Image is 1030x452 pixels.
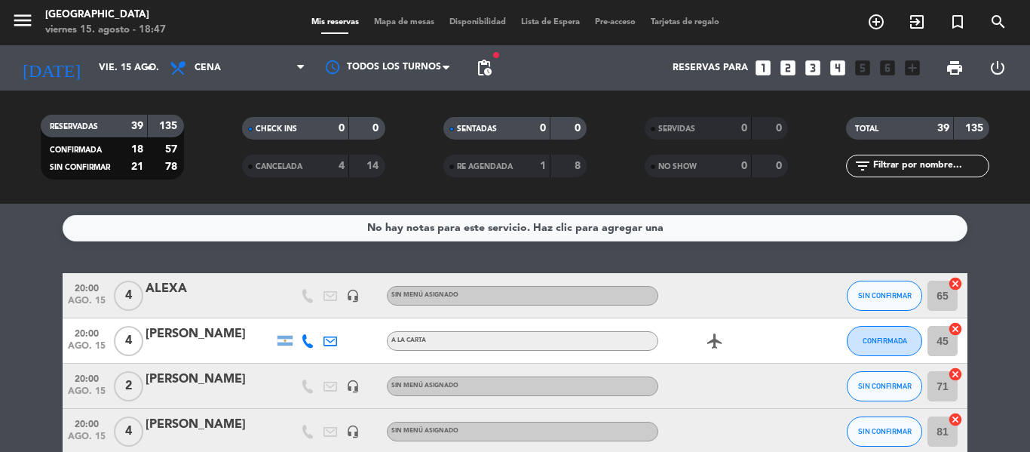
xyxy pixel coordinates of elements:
span: Sin menú asignado [391,292,458,298]
button: CONFIRMADA [847,326,922,356]
strong: 18 [131,144,143,155]
span: Mapa de mesas [366,18,442,26]
span: Pre-acceso [587,18,643,26]
strong: 21 [131,161,143,172]
span: CHECK INS [256,125,297,133]
span: RESERVADAS [50,123,98,131]
span: SENTADAS [457,125,497,133]
i: menu [11,9,34,32]
i: turned_in_not [949,13,967,31]
span: 4 [114,417,143,447]
span: A LA CARTA [391,337,426,343]
span: ago. 15 [68,386,106,404]
strong: 135 [965,123,986,134]
i: cancel [948,412,963,427]
i: looks_one [753,58,773,78]
span: NO SHOW [658,163,697,171]
span: SIN CONFIRMAR [858,427,912,435]
div: [PERSON_NAME] [146,324,274,344]
span: 20:00 [68,324,106,341]
i: arrow_drop_down [140,59,158,77]
strong: 0 [339,123,345,134]
span: Cena [195,63,221,73]
strong: 135 [159,121,180,131]
div: LOG OUT [976,45,1019,91]
i: exit_to_app [908,13,926,31]
i: looks_two [778,58,798,78]
strong: 1 [540,161,546,171]
span: ago. 15 [68,341,106,358]
span: Mis reservas [304,18,366,26]
span: 2 [114,371,143,401]
i: looks_5 [853,58,872,78]
span: CONFIRMADA [50,146,102,154]
span: 20:00 [68,414,106,432]
span: Sin menú asignado [391,383,458,389]
i: cancel [948,321,963,337]
span: Reservas para [673,63,748,73]
span: SIN CONFIRMAR [50,164,110,171]
button: SIN CONFIRMAR [847,417,922,447]
span: 4 [114,281,143,311]
span: 20:00 [68,369,106,386]
i: filter_list [854,157,872,175]
div: viernes 15. agosto - 18:47 [45,23,166,38]
button: SIN CONFIRMAR [847,371,922,401]
strong: 4 [339,161,345,171]
span: SERVIDAS [658,125,695,133]
input: Filtrar por nombre... [872,158,989,174]
span: ago. 15 [68,296,106,313]
i: cancel [948,367,963,382]
strong: 8 [575,161,584,171]
strong: 0 [776,123,785,134]
span: pending_actions [475,59,493,77]
div: [PERSON_NAME] [146,415,274,435]
span: ago. 15 [68,432,106,449]
i: cancel [948,276,963,291]
strong: 0 [741,161,747,171]
span: fiber_manual_record [492,51,501,60]
i: power_settings_new [989,59,1007,77]
strong: 0 [372,123,382,134]
i: headset_mic [346,425,360,438]
i: add_circle_outline [867,13,885,31]
span: CANCELADA [256,163,302,171]
i: looks_6 [878,58,897,78]
span: print [946,59,964,77]
i: headset_mic [346,380,360,393]
i: add_box [903,58,922,78]
strong: 39 [131,121,143,131]
span: TOTAL [855,125,878,133]
span: SIN CONFIRMAR [858,291,912,300]
strong: 78 [165,161,180,172]
div: [PERSON_NAME] [146,370,274,389]
strong: 0 [741,123,747,134]
i: airplanemode_active [706,332,724,350]
span: Sin menú asignado [391,428,458,434]
span: Tarjetas de regalo [643,18,727,26]
div: No hay notas para este servicio. Haz clic para agregar una [367,220,664,237]
i: [DATE] [11,51,91,85]
strong: 0 [575,123,584,134]
strong: 0 [776,161,785,171]
button: menu [11,9,34,37]
span: 20:00 [68,278,106,296]
i: looks_3 [803,58,823,78]
span: CONFIRMADA [863,337,907,345]
i: headset_mic [346,289,360,303]
span: 4 [114,326,143,356]
strong: 0 [540,123,546,134]
div: [GEOGRAPHIC_DATA] [45,8,166,23]
strong: 57 [165,144,180,155]
span: Lista de Espera [513,18,587,26]
strong: 14 [366,161,382,171]
span: RE AGENDADA [457,163,513,171]
strong: 39 [937,123,949,134]
div: ALEXA [146,279,274,299]
button: SIN CONFIRMAR [847,281,922,311]
span: Disponibilidad [442,18,513,26]
i: looks_4 [828,58,848,78]
i: search [989,13,1007,31]
span: SIN CONFIRMAR [858,382,912,390]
